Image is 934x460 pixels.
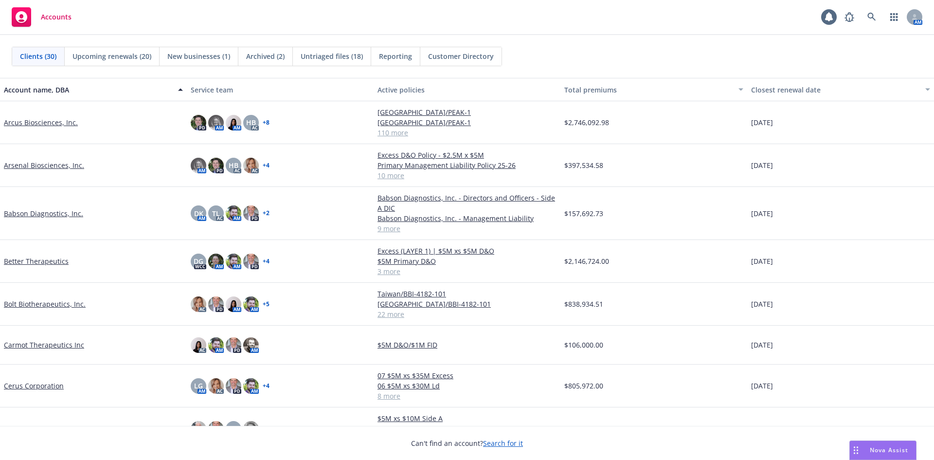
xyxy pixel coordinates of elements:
[564,256,609,266] span: $2,146,724.00
[377,213,557,223] a: Babson Diagnostics, Inc. - Management Liability
[263,120,269,126] a: + 8
[4,340,84,350] a: Carmot Therapeutics Inc
[377,413,557,423] a: $5M xs $10M Side A
[747,78,934,101] button: Closest renewal date
[263,383,269,389] a: + 4
[263,258,269,264] a: + 4
[751,299,773,309] span: [DATE]
[243,158,259,173] img: photo
[208,421,224,437] img: photo
[263,301,269,307] a: + 5
[191,421,206,437] img: photo
[226,337,241,353] img: photo
[751,208,773,219] span: [DATE]
[751,423,773,434] span: [DATE]
[862,7,881,27] a: Search
[243,378,259,394] img: photo
[564,299,603,309] span: $838,934.51
[377,299,557,309] a: [GEOGRAPHIC_DATA]/BBI-4182-101
[377,85,557,95] div: Active policies
[560,78,747,101] button: Total premiums
[751,117,773,128] span: [DATE]
[840,7,859,27] a: Report a Bug
[377,128,557,138] a: 110 more
[564,208,603,219] span: $157,692.73
[751,256,773,266] span: [DATE]
[246,51,285,61] span: Archived (2)
[564,381,603,391] span: $805,972.00
[411,438,523,448] span: Can't find an account?
[751,85,919,95] div: Closest renewal date
[377,370,557,381] a: 07 $5M xs $35M Excess
[377,256,557,266] a: $5M Primary D&O
[191,337,206,353] img: photo
[751,340,773,350] span: [DATE]
[564,160,603,170] span: $397,534.58
[377,423,557,434] a: $5M x $5M D&O
[191,85,370,95] div: Service team
[4,208,83,219] a: Babson Diagnostics, Inc.
[564,340,603,350] span: $106,000.00
[4,423,100,434] a: [PERSON_NAME] BioHub, Inc.
[751,160,773,170] span: [DATE]
[377,150,557,160] a: Excess D&O Policy - $2.5M x $5M
[564,85,733,95] div: Total premiums
[377,193,557,213] a: Babson Diagnostics, Inc. - Directors and Officers - Side A DIC
[243,296,259,312] img: photo
[377,107,557,117] a: [GEOGRAPHIC_DATA]/PEAK-1
[208,296,224,312] img: photo
[246,117,256,128] span: HB
[226,115,241,130] img: photo
[226,205,241,221] img: photo
[72,51,151,61] span: Upcoming renewals (20)
[167,51,230,61] span: New businesses (1)
[226,378,241,394] img: photo
[751,381,773,391] span: [DATE]
[377,160,557,170] a: Primary Management Liability Policy 25-26
[191,158,206,173] img: photo
[194,256,203,266] span: DG
[4,381,64,391] a: Cerus Corporation
[377,340,557,350] a: $5M D&O/$1M FID
[377,170,557,181] a: 10 more
[377,289,557,299] a: Taiwan/BBI-4182-101
[374,78,560,101] button: Active policies
[301,51,363,61] span: Untriaged files (18)
[208,337,224,353] img: photo
[212,208,220,219] span: TL
[208,378,224,394] img: photo
[263,163,269,168] a: + 4
[208,254,224,269] img: photo
[226,296,241,312] img: photo
[194,208,203,219] span: DK
[849,441,916,460] button: Nova Assist
[8,3,75,31] a: Accounts
[4,256,69,266] a: Better Therapeutics
[191,115,206,130] img: photo
[208,115,224,130] img: photo
[377,246,557,256] a: Excess (LAYER 1) | $5M xs $5M D&O
[229,160,238,170] span: HB
[483,439,523,448] a: Search for it
[4,85,172,95] div: Account name, DBA
[228,423,239,434] span: MQ
[41,13,72,21] span: Accounts
[208,158,224,173] img: photo
[187,78,374,101] button: Service team
[377,266,557,276] a: 3 more
[243,254,259,269] img: photo
[4,299,86,309] a: Bolt Biotherapeutics, Inc.
[377,117,557,128] a: [GEOGRAPHIC_DATA]/PEAK-1
[226,254,241,269] img: photo
[850,441,862,460] div: Drag to move
[884,7,904,27] a: Switch app
[377,223,557,234] a: 9 more
[4,117,78,128] a: Arcus Biosciences, Inc.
